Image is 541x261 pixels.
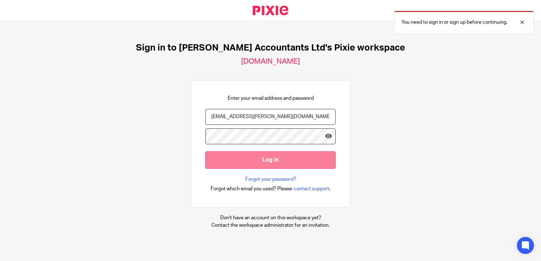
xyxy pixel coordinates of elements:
span: contact support [294,185,329,192]
a: Forgot your password? [245,176,296,183]
p: Enter your email address and password [228,95,314,102]
div: . [211,185,331,193]
h2: [DOMAIN_NAME] [241,57,300,66]
p: Contact the workspace administrator for an invitation. [211,222,330,229]
h1: Sign in to [PERSON_NAME] Accountants Ltd's Pixie workspace [136,42,405,53]
input: name@example.com [205,109,336,125]
span: Forgot which email you used? Please [211,185,292,192]
input: Log in [205,151,336,169]
p: Don't have an account on this workspace yet? [211,214,330,221]
p: You need to sign in or sign up before continuing. [402,19,507,26]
